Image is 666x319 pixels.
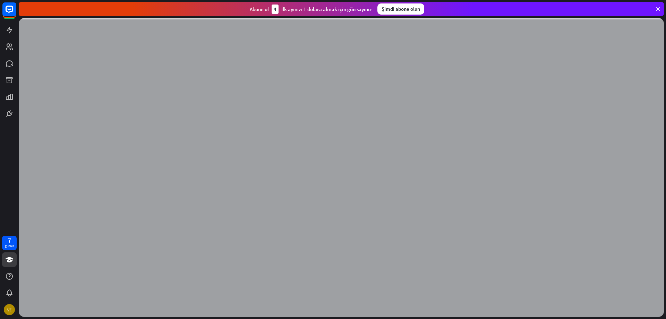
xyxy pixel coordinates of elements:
[250,6,269,12] font: Abone ol
[5,244,14,248] font: günler
[8,236,11,245] font: 7
[281,6,372,12] font: İlk ayınızı 1 dolara almak için gün sayınız
[274,6,276,12] font: 4
[2,236,17,250] a: 7 günler
[7,307,11,312] font: VE
[382,6,420,12] font: Şimdi abone olun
